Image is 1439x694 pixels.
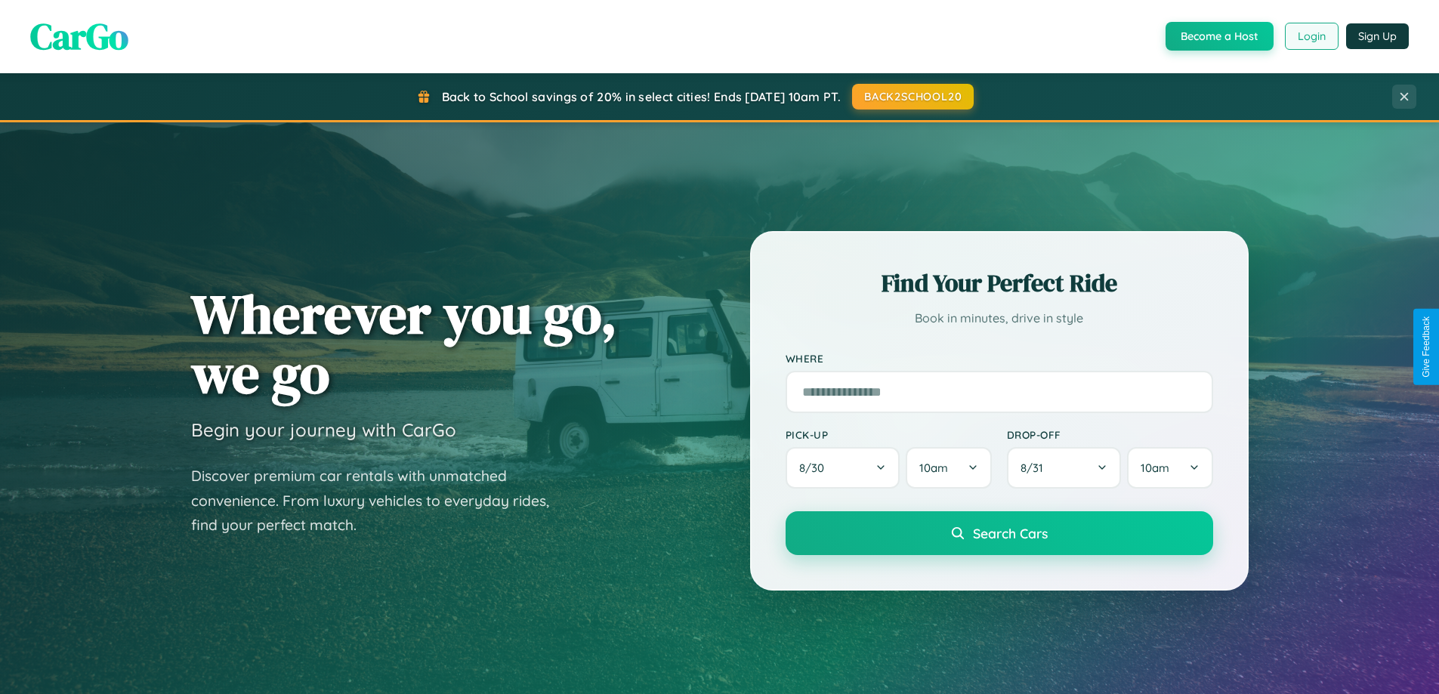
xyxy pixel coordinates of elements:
p: Book in minutes, drive in style [786,307,1213,329]
span: CarGo [30,11,128,61]
h2: Find Your Perfect Ride [786,267,1213,300]
span: Back to School savings of 20% in select cities! Ends [DATE] 10am PT. [442,89,841,104]
label: Pick-up [786,428,992,441]
span: 10am [1141,461,1169,475]
button: BACK2SCHOOL20 [852,84,974,109]
button: 8/30 [786,447,900,489]
label: Where [786,352,1213,365]
label: Drop-off [1007,428,1213,441]
button: Become a Host [1166,22,1274,51]
span: 8 / 30 [799,461,832,475]
div: Give Feedback [1421,316,1431,378]
p: Discover premium car rentals with unmatched convenience. From luxury vehicles to everyday rides, ... [191,464,569,538]
button: Search Cars [786,511,1213,555]
span: 8 / 31 [1021,461,1051,475]
button: 8/31 [1007,447,1122,489]
h1: Wherever you go, we go [191,284,617,403]
h3: Begin your journey with CarGo [191,418,456,441]
button: Sign Up [1346,23,1409,49]
button: 10am [906,447,991,489]
span: Search Cars [973,525,1048,541]
button: Login [1285,23,1339,50]
button: 10am [1127,447,1212,489]
span: 10am [919,461,948,475]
